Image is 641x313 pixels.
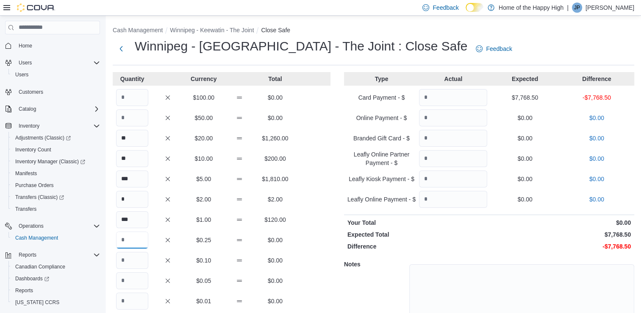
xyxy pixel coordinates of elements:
span: [US_STATE] CCRS [15,299,59,306]
p: $0.00 [491,195,559,204]
span: Feedback [433,3,458,12]
p: | [567,3,569,13]
button: Inventory [2,120,103,132]
span: Transfers (Classic) [15,194,64,201]
button: Transfers [8,203,103,215]
button: Cash Management [113,27,163,34]
button: Reports [8,285,103,296]
p: $0.25 [188,236,220,244]
p: Type [347,75,416,83]
span: Customers [19,89,43,95]
input: Quantity [116,252,148,269]
input: Quantity [116,150,148,167]
span: Dashboards [12,274,100,284]
span: Inventory Manager (Classic) [15,158,85,165]
a: Customers [15,87,47,97]
button: Users [2,57,103,69]
button: Cash Management [8,232,103,244]
p: Leafly Kiosk Payment - $ [347,175,416,183]
span: Users [15,71,28,78]
button: Users [15,58,35,68]
p: $5.00 [188,175,220,183]
span: Inventory [15,121,100,131]
input: Quantity [419,191,487,208]
span: Feedback [486,45,512,53]
span: Canadian Compliance [12,262,100,272]
button: Catalog [2,103,103,115]
button: Close Safe [261,27,290,34]
a: Transfers [12,204,40,214]
span: Adjustments (Classic) [15,134,71,141]
input: Quantity [419,170,487,187]
input: Quantity [116,293,148,310]
p: $0.00 [563,114,631,122]
p: $0.01 [188,297,220,305]
span: Transfers [15,206,36,212]
span: Manifests [12,168,100,179]
span: Reports [15,287,33,294]
span: Dashboards [15,275,49,282]
span: Operations [15,221,100,231]
a: Cash Management [12,233,61,243]
span: Catalog [19,106,36,112]
p: Difference [563,75,631,83]
span: Inventory Manager (Classic) [12,156,100,167]
span: Washington CCRS [12,297,100,307]
a: Manifests [12,168,40,179]
p: Leafly Online Partner Payment - $ [347,150,416,167]
a: Canadian Compliance [12,262,69,272]
a: Feedback [472,40,515,57]
p: $0.00 [259,93,291,102]
a: [US_STATE] CCRS [12,297,63,307]
span: Catalog [15,104,100,114]
span: Home [15,40,100,51]
p: $1,810.00 [259,175,291,183]
nav: An example of EuiBreadcrumbs [113,26,634,36]
p: $0.00 [259,236,291,244]
span: Reports [19,252,36,258]
input: Quantity [116,211,148,228]
p: Expected Total [347,230,488,239]
a: Purchase Orders [12,180,57,190]
button: Home [2,39,103,52]
span: Transfers (Classic) [12,192,100,202]
input: Quantity [116,272,148,289]
div: Jada Pommer [572,3,582,13]
img: Cova [17,3,55,12]
p: $0.00 [491,218,631,227]
button: Reports [15,250,40,260]
a: Inventory Count [12,145,55,155]
button: Manifests [8,168,103,179]
p: $10.00 [188,154,220,163]
span: Purchase Orders [15,182,54,189]
p: $0.10 [188,256,220,265]
input: Quantity [116,130,148,147]
button: Purchase Orders [8,179,103,191]
p: $1.00 [188,215,220,224]
span: Adjustments (Classic) [12,133,100,143]
button: Customers [2,86,103,98]
button: Next [113,40,130,57]
span: Users [12,70,100,80]
p: Currency [188,75,220,83]
p: -$7,768.50 [563,93,631,102]
p: Actual [419,75,487,83]
p: $0.00 [491,175,559,183]
p: Expected [491,75,559,83]
span: Inventory [19,123,39,129]
input: Quantity [116,232,148,249]
p: $0.00 [491,154,559,163]
span: Home [19,42,32,49]
button: Operations [15,221,47,231]
input: Quantity [419,150,487,167]
span: Inventory Count [15,146,51,153]
input: Dark Mode [466,3,483,12]
p: $0.00 [259,256,291,265]
p: $200.00 [259,154,291,163]
span: Reports [15,250,100,260]
span: Purchase Orders [12,180,100,190]
p: $0.00 [259,277,291,285]
p: Home of the Happy High [499,3,563,13]
a: Inventory Manager (Classic) [8,156,103,168]
button: Inventory Count [8,144,103,156]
